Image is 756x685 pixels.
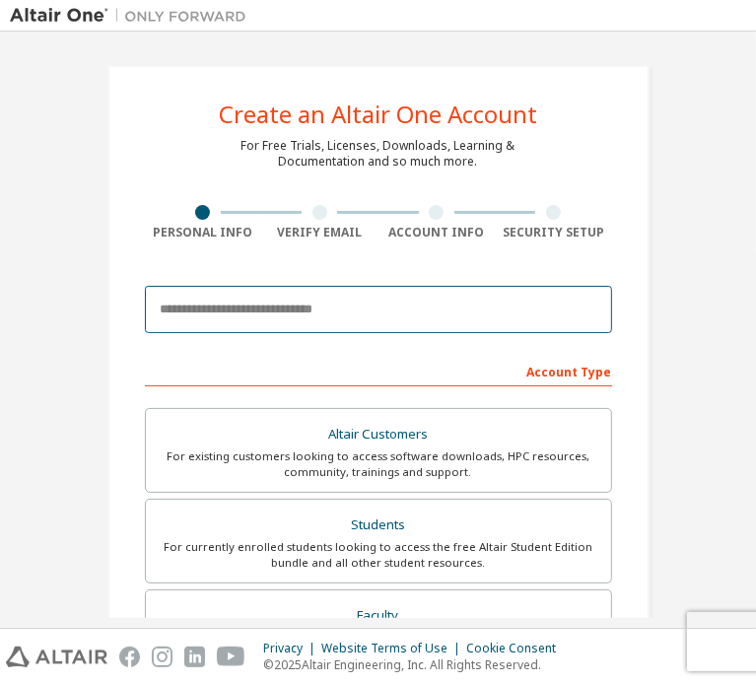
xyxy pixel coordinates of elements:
div: Faculty [158,602,599,630]
div: Altair Customers [158,421,599,448]
div: Privacy [263,641,321,656]
div: Cookie Consent [466,641,568,656]
div: For existing customers looking to access software downloads, HPC resources, community, trainings ... [158,448,599,480]
div: For Free Trials, Licenses, Downloads, Learning & Documentation and so much more. [241,138,515,170]
div: Personal Info [145,225,262,240]
img: linkedin.svg [184,647,205,667]
img: facebook.svg [119,647,140,667]
div: Verify Email [261,225,378,240]
div: Security Setup [495,225,612,240]
img: altair_logo.svg [6,647,107,667]
div: For currently enrolled students looking to access the free Altair Student Edition bundle and all ... [158,539,599,571]
p: © 2025 Altair Engineering, Inc. All Rights Reserved. [263,656,568,673]
img: Altair One [10,6,256,26]
div: Account Info [378,225,496,240]
div: Account Type [145,355,612,386]
div: Create an Altair One Account [219,103,537,126]
div: Website Terms of Use [321,641,466,656]
img: youtube.svg [217,647,245,667]
img: instagram.svg [152,647,172,667]
div: Students [158,512,599,539]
